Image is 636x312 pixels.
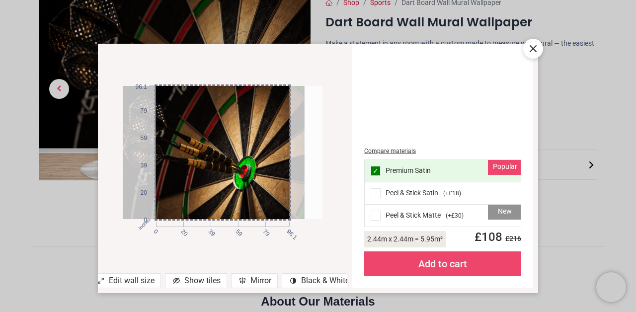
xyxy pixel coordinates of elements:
[152,228,158,234] span: 0
[128,134,147,143] span: 59
[206,228,213,234] span: 39
[365,160,521,182] div: Premium Satin
[596,272,626,302] iframe: Brevo live chat
[128,189,147,197] span: 20
[165,273,227,288] div: Show tiles
[285,228,291,234] span: 96.1
[128,161,147,170] span: 39
[446,212,464,220] span: ( +£30 )
[128,83,147,91] span: 96.1
[89,273,161,288] div: Edit wall size
[128,107,147,115] span: 79
[443,189,461,198] span: ( +£18 )
[364,251,521,276] div: Add to cart
[488,205,521,220] div: New
[365,182,521,205] div: Peel & Stick Satin
[234,228,240,234] span: 59
[502,234,521,242] span: £ 216
[179,228,185,234] span: 20
[231,273,278,288] div: Mirror
[128,216,147,225] span: 0
[364,231,446,247] div: 2.44 m x 2.44 m = 5.95 m²
[365,205,521,227] div: Peel & Stick Matte
[488,160,521,175] div: Popular
[282,273,356,288] div: Black & White
[373,167,379,174] span: ✓
[469,230,521,244] span: £ 108
[261,228,267,234] span: 79
[364,147,521,156] div: Compare materials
